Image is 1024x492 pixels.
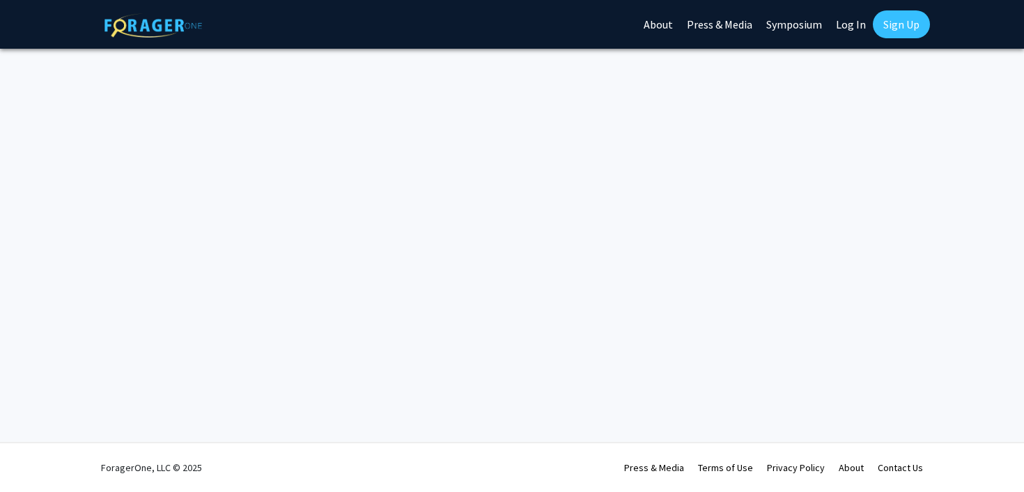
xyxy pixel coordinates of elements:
img: ForagerOne Logo [104,13,202,38]
a: Sign Up [873,10,930,38]
div: ForagerOne, LLC © 2025 [101,443,202,492]
a: Contact Us [878,461,923,474]
a: Press & Media [624,461,684,474]
a: About [839,461,864,474]
a: Terms of Use [698,461,753,474]
a: Privacy Policy [767,461,825,474]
